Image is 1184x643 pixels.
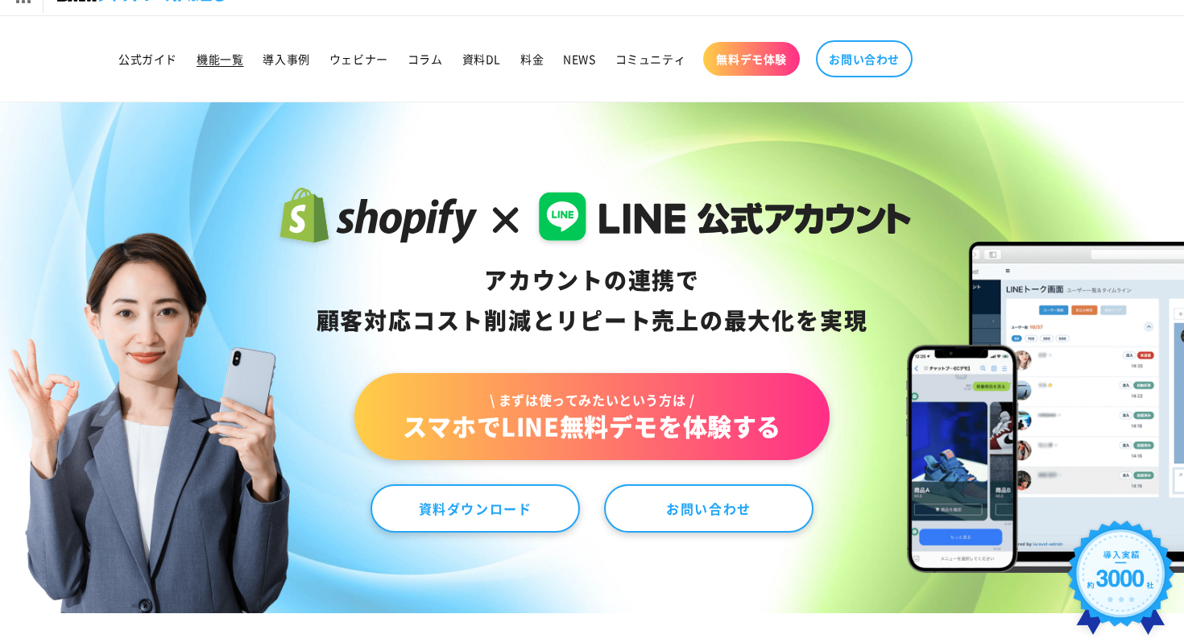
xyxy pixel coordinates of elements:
[703,42,800,76] a: 無料デモ体験
[553,42,605,76] a: NEWS
[371,484,580,533] a: 資料ダウンロード
[606,42,696,76] a: コミュニティ
[716,52,787,66] span: 無料デモ体験
[816,40,913,77] a: お問い合わせ
[511,42,553,76] a: 料金
[197,52,243,66] span: 機能一覧
[462,52,501,66] span: 資料DL
[829,52,900,66] span: お問い合わせ
[320,42,398,76] a: ウェビナー
[118,52,177,66] span: 公式ガイド
[263,52,309,66] span: 導入事例
[520,52,544,66] span: 料金
[109,42,187,76] a: 公式ガイド
[354,373,830,460] a: \ まずは使ってみたいという方は /スマホでLINE無料デモを体験する
[453,42,511,76] a: 資料DL
[615,52,686,66] span: コミュニティ
[329,52,388,66] span: ウェビナー
[403,391,781,409] span: \ まずは使ってみたいという方は /
[273,260,912,341] div: アカウントの連携で 顧客対応コスト削減と リピート売上の 最大化を実現
[187,42,253,76] a: 機能一覧
[408,52,443,66] span: コラム
[604,484,813,533] a: お問い合わせ
[563,52,595,66] span: NEWS
[398,42,453,76] a: コラム
[253,42,319,76] a: 導入事例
